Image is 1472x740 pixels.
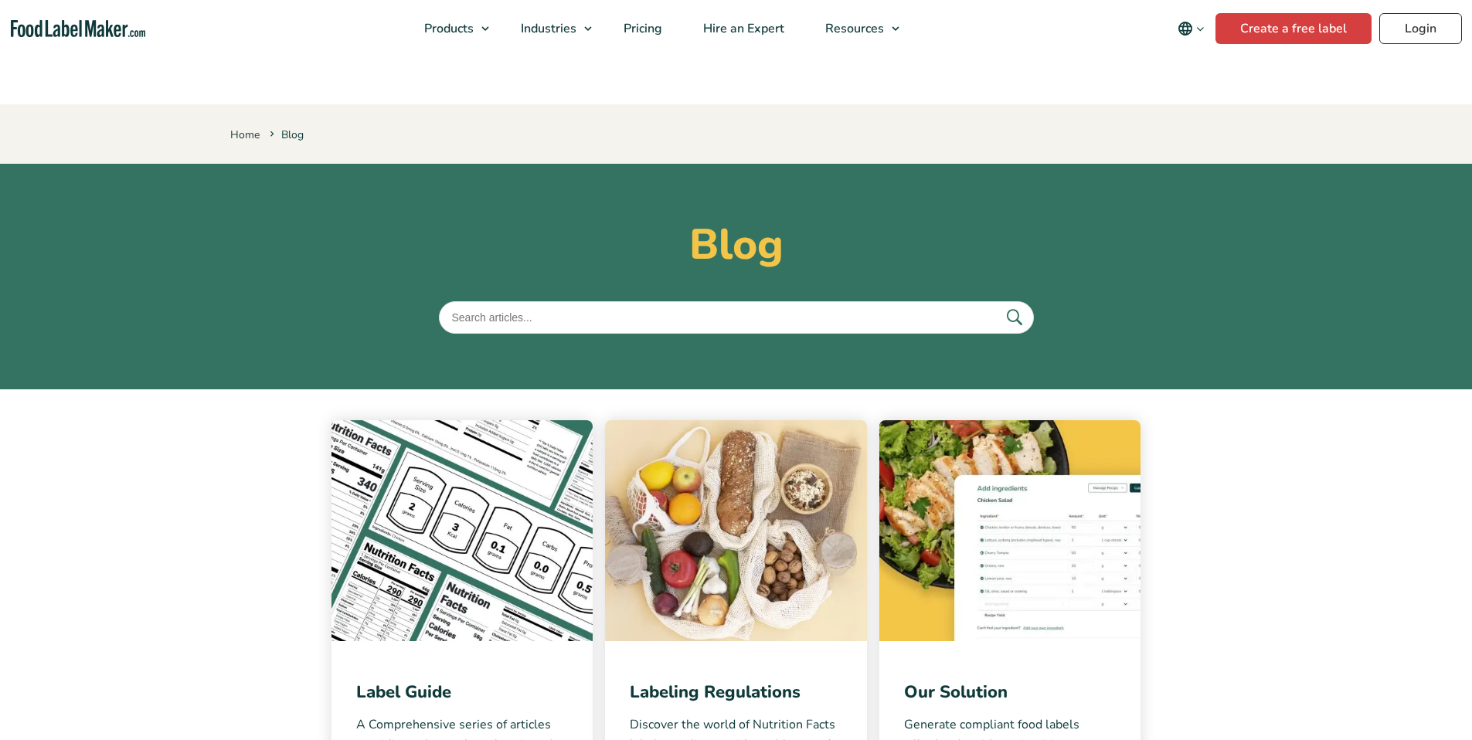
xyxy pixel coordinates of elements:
[516,20,578,37] span: Industries
[331,420,593,641] img: different formats of nutrition facts labels
[1167,13,1215,44] button: Change language
[619,20,664,37] span: Pricing
[879,420,1141,641] img: recipe showing ingredients and quantities of a chicken salad
[356,681,451,704] a: Label Guide
[267,127,304,142] span: Blog
[630,681,801,704] a: Labeling Regulations
[11,20,145,38] a: Food Label Maker homepage
[821,20,886,37] span: Resources
[1215,13,1372,44] a: Create a free label
[699,20,786,37] span: Hire an Expert
[605,420,867,641] img: various healthy food items
[439,301,1034,334] input: Search articles...
[1379,13,1462,44] a: Login
[230,219,1243,270] h1: Blog
[230,127,260,142] a: Home
[420,20,475,37] span: Products
[904,681,1008,704] a: Our Solution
